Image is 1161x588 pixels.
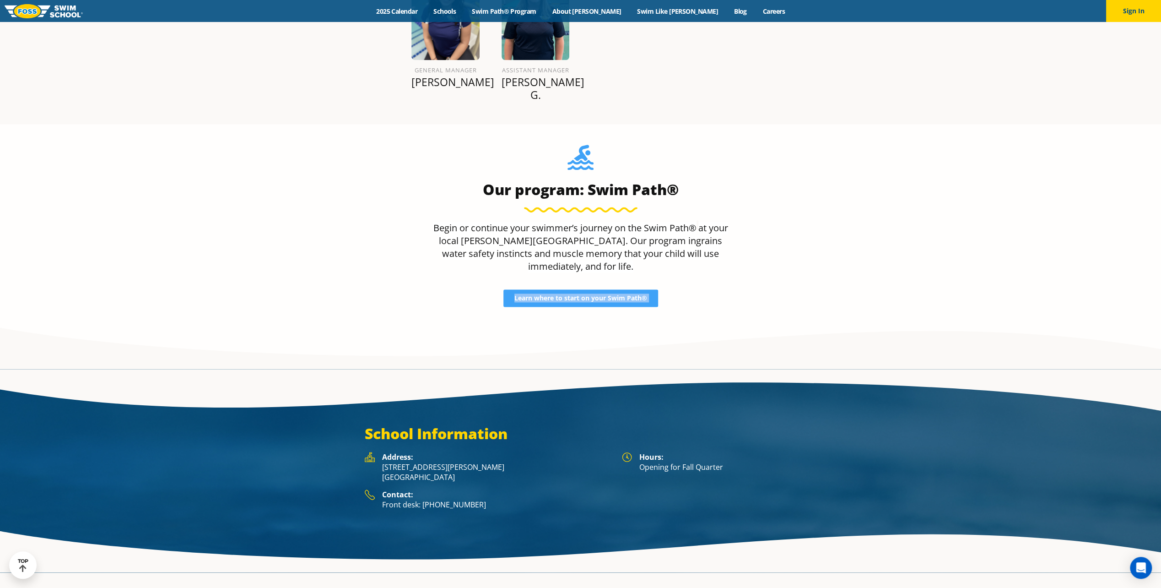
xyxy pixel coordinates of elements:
h6: General Manager [411,65,480,76]
h3: School Information [365,425,797,443]
div: Open Intercom Messenger [1130,557,1152,579]
p: [PERSON_NAME] G. [502,76,570,101]
a: 2025 Calendar [368,7,426,16]
strong: Address: [382,452,413,462]
img: Foss Location Contact [365,490,375,500]
a: Blog [726,7,755,16]
p: [STREET_ADDRESS][PERSON_NAME] [GEOGRAPHIC_DATA] [382,462,613,482]
p: Front desk: [PHONE_NUMBER] [382,500,613,510]
strong: Contact: [382,490,413,500]
img: Foss Location Hours [622,452,632,462]
img: Foss-Location-Swimming-Pool-Person.svg [567,145,594,176]
a: Schools [426,7,464,16]
h6: Assistant Manager [502,65,570,76]
p: [PERSON_NAME] [411,76,480,88]
a: Careers [755,7,793,16]
div: TOP [18,558,28,572]
strong: Hours: [639,452,664,462]
span: at your local [PERSON_NAME][GEOGRAPHIC_DATA]. Our program ingrains water safety instincts and mus... [439,222,728,272]
a: About [PERSON_NAME] [544,7,629,16]
a: Swim Like [PERSON_NAME] [629,7,726,16]
h3: Our program: Swim Path® [429,180,733,199]
img: Foss Location Address [365,452,375,462]
span: Begin or continue your swimmer’s journey on the Swim Path® [433,222,697,234]
a: Swim Path® Program [464,7,544,16]
span: Learn where to start on your Swim Path® [514,295,647,301]
p: Opening for Fall Quarter [639,462,797,472]
a: Learn where to start on your Swim Path® [503,289,658,307]
img: FOSS Swim School Logo [5,4,83,18]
